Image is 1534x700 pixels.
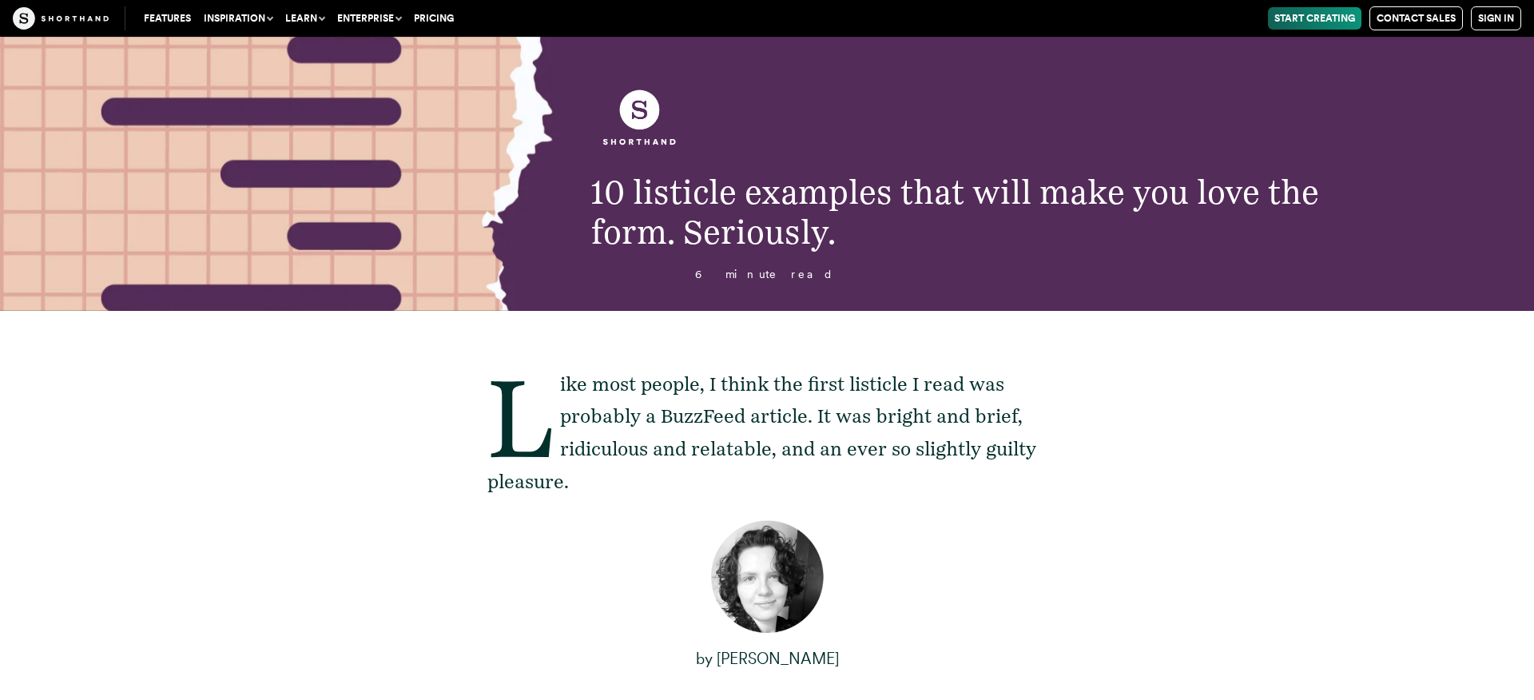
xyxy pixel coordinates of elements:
[1268,7,1361,30] a: Start Creating
[1369,6,1463,30] a: Contact Sales
[137,7,197,30] a: Features
[407,7,460,30] a: Pricing
[591,172,1319,252] span: 10 listicle examples that will make you love the form. Seriously.
[663,268,1390,280] p: 6 minute read
[1471,6,1521,30] a: Sign in
[331,7,407,30] button: Enterprise
[13,7,109,30] img: The Craft
[487,368,1047,499] p: Like most people, I think the first listicle I read was probably a BuzzFeed article. It was brigh...
[197,7,279,30] button: Inspiration
[279,7,331,30] button: Learn
[707,518,827,638] img: Author Corinna Keefe headshot
[487,642,1047,676] p: by [PERSON_NAME]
